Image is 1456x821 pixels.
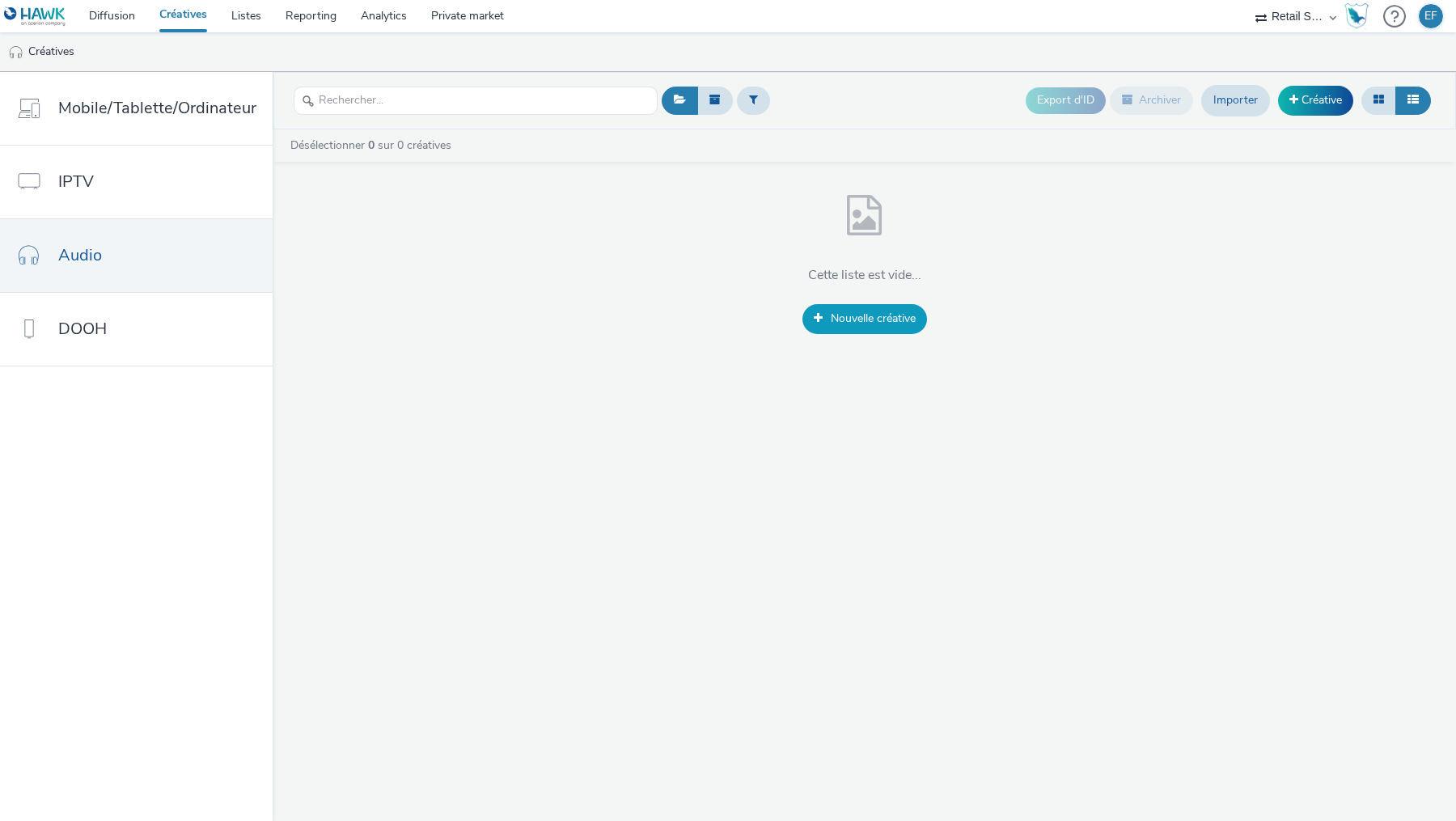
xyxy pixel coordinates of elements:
a: Hawk Academy [1344,3,1375,29]
img: Hawk Academy [1344,3,1369,29]
span: IPTV [58,170,94,193]
input: Rechercher... [294,87,658,115]
img: undefined Logo [4,6,66,27]
div: EF [1424,4,1437,28]
button: Archiver [1110,87,1193,114]
a: Importer [1201,85,1270,116]
a: Nouvelle créative [802,304,927,333]
strong: 0 [368,138,375,153]
a: Créative [1278,86,1353,115]
button: Grille [1361,87,1396,114]
img: audio [8,44,24,61]
a: Désélectionner sur 0 créatives [289,138,458,153]
span: Audio [58,243,102,267]
span: Nouvelle créative [831,311,916,326]
span: DOOH [58,317,107,341]
button: Liste [1395,87,1431,114]
span: Mobile/Tablette/Ordinateur [58,96,256,120]
button: Export d'ID [1026,87,1106,113]
h4: Cette liste est vide... [808,267,921,285]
